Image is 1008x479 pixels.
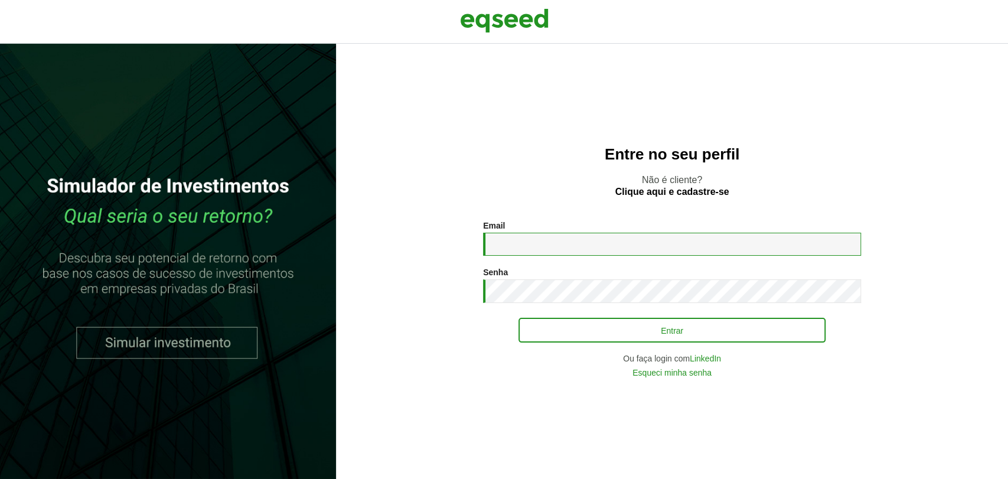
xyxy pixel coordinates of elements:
img: EqSeed Logo [460,6,549,35]
a: Esqueci minha senha [632,369,712,377]
a: Clique aqui e cadastre-se [615,187,729,197]
label: Senha [483,268,508,276]
h2: Entre no seu perfil [360,146,984,163]
p: Não é cliente? [360,174,984,197]
button: Entrar [518,318,826,343]
a: LinkedIn [690,354,721,363]
div: Ou faça login com [483,354,861,363]
label: Email [483,221,505,230]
